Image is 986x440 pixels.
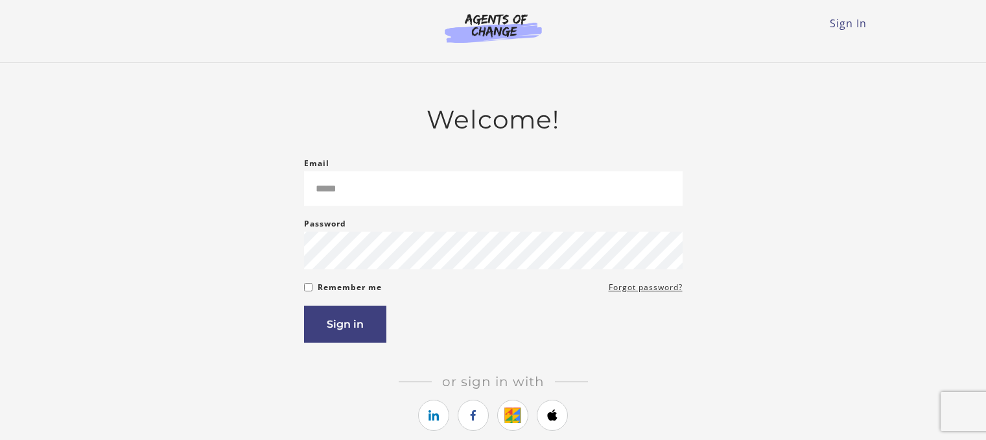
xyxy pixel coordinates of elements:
[830,16,867,31] a: Sign In
[497,400,528,431] a: https://courses.thinkific.com/users/auth/google?ss%5Breferral%5D=&ss%5Buser_return_to%5D=&ss%5Bvi...
[318,280,382,295] label: Remember me
[432,374,555,389] span: Or sign in with
[304,306,386,343] button: Sign in
[431,13,556,43] img: Agents of Change Logo
[304,104,683,135] h2: Welcome!
[304,216,346,232] label: Password
[458,400,489,431] a: https://courses.thinkific.com/users/auth/facebook?ss%5Breferral%5D=&ss%5Buser_return_to%5D=&ss%5B...
[304,156,329,171] label: Email
[418,400,449,431] a: https://courses.thinkific.com/users/auth/linkedin?ss%5Breferral%5D=&ss%5Buser_return_to%5D=&ss%5B...
[609,280,683,295] a: Forgot password?
[537,400,568,431] a: https://courses.thinkific.com/users/auth/apple?ss%5Breferral%5D=&ss%5Buser_return_to%5D=&ss%5Bvis...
